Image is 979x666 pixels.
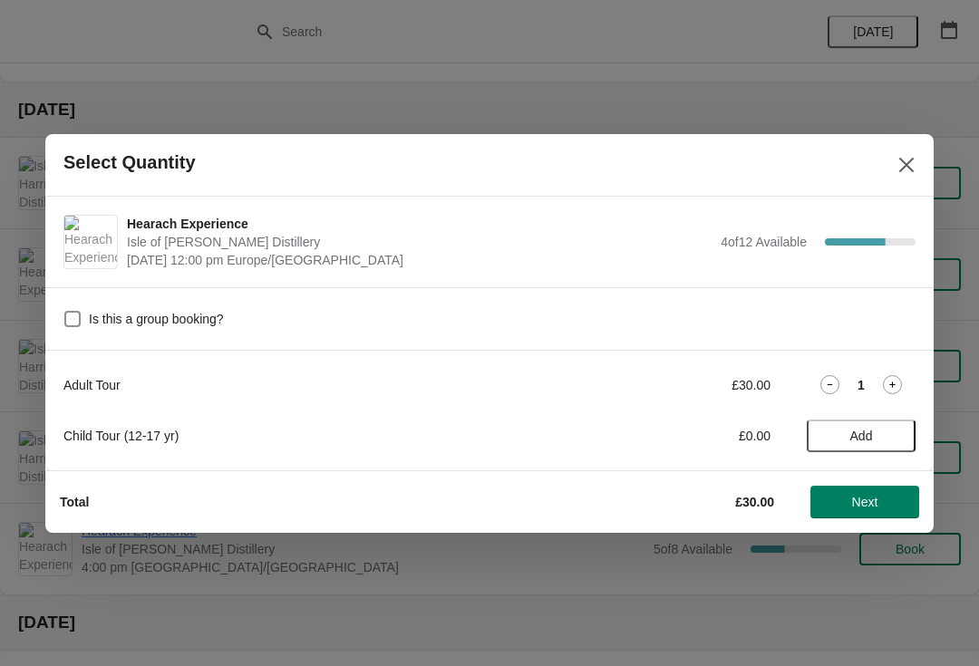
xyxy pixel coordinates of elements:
img: Hearach Experience | Isle of Harris Distillery | September 16 | 12:00 pm Europe/London [64,216,117,268]
button: Next [810,486,919,518]
button: Close [890,149,923,181]
span: 4 of 12 Available [721,235,807,249]
span: Is this a group booking? [89,310,224,328]
strong: 1 [858,376,865,394]
span: [DATE] 12:00 pm Europe/[GEOGRAPHIC_DATA] [127,251,712,269]
strong: £30.00 [735,495,774,509]
span: Next [852,495,878,509]
h2: Select Quantity [63,152,196,173]
div: £0.00 [603,427,771,445]
div: Child Tour (12-17 yr) [63,427,567,445]
button: Add [807,420,916,452]
span: Isle of [PERSON_NAME] Distillery [127,233,712,251]
div: £30.00 [603,376,771,394]
div: Adult Tour [63,376,567,394]
span: Add [850,429,873,443]
span: Hearach Experience [127,215,712,233]
strong: Total [60,495,89,509]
